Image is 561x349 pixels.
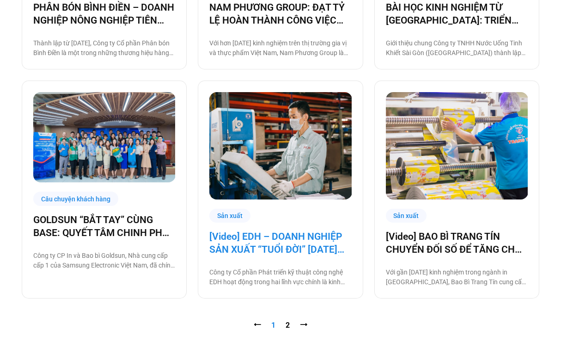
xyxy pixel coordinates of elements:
[33,92,176,182] img: Số hóa các quy trình làm việc cùng Base.vn là một bước trung gian cực kỳ quan trọng để Goldsun xâ...
[33,92,175,182] a: Số hóa các quy trình làm việc cùng Base.vn là một bước trung gian cực kỳ quan trọng để Goldsun xâ...
[33,1,175,27] a: PHÂN BÓN BÌNH ĐIỀN – DOANH NGHIỆP NÔNG NGHIỆP TIÊN PHONG CHUYỂN ĐỔI SỐ
[386,1,528,27] a: BÀI HỌC KINH NGHIỆM TỪ [GEOGRAPHIC_DATA]: TRIỂN KHAI CÔNG NGHỆ CHO BA THẾ HỆ NHÂN SỰ
[300,321,307,330] a: ⭢
[386,38,528,58] p: Giới thiệu chung Công ty TNHH Nước Uống Tinh Khiết Sài Gòn ([GEOGRAPHIC_DATA]) thành lập [DATE] b...
[386,209,427,223] div: Sản xuất
[209,38,351,58] p: Với hơn [DATE] kinh nghiệm trên thị trường gia vị và thực phẩm Việt Nam, Nam Phương Group là đơn ...
[386,268,528,287] p: Với gần [DATE] kinh nghiệm trong ngành in [GEOGRAPHIC_DATA], Bao Bì Trang Tín cung cấp tất cả các...
[209,92,351,199] a: Doanh-nghiep-san-xua-edh-chuyen-doi-so-cung-base
[209,1,351,27] a: NAM PHƯƠNG GROUP: ĐẠT TỶ LỆ HOÀN THÀNH CÔNG VIỆC ĐÚNG HẠN TỚI 93% NHỜ BASE PLATFORM
[33,38,175,58] p: Thành lập từ [DATE], Công ty Cổ phần Phân bón Bình Điền là một trong những thương hiệu hàng đầu c...
[209,92,352,199] img: Doanh-nghiep-san-xua-edh-chuyen-doi-so-cung-base
[271,321,275,330] span: 1
[254,321,261,330] span: ⭠
[33,192,118,206] div: Câu chuyện khách hàng
[286,321,290,330] a: 2
[209,209,250,223] div: Sản xuất
[33,251,175,270] p: Công ty CP In và Bao bì Goldsun, Nhà cung cấp cấp 1 của Samsung Electronic Việt Nam, đã chính thứ...
[33,213,175,239] a: GOLDSUN “BẮT TAY” CÙNG BASE: QUYẾT TÂM CHINH PHỤC CHẶNG ĐƯỜNG CHUYỂN ĐỔI SỐ TOÀN DIỆN
[209,268,351,287] p: Công ty Cổ phần Phát triển kỹ thuật công nghệ EDH hoạt động trong hai lĩnh vực chính là kinh doan...
[22,320,539,331] nav: Pagination
[209,230,351,256] a: [Video] EDH – DOANH NGHIỆP SẢN XUẤT “TUỔI ĐỜI” [DATE] VÀ CÂU CHUYỆN CHUYỂN ĐỔI SỐ CÙNG [DOMAIN_NAME]
[386,230,528,256] a: [Video] BAO BÌ TRANG TÍN CHUYỂN ĐỐI SỐ ĐỂ TĂNG CHẤT LƯỢNG, GIẢM CHI PHÍ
